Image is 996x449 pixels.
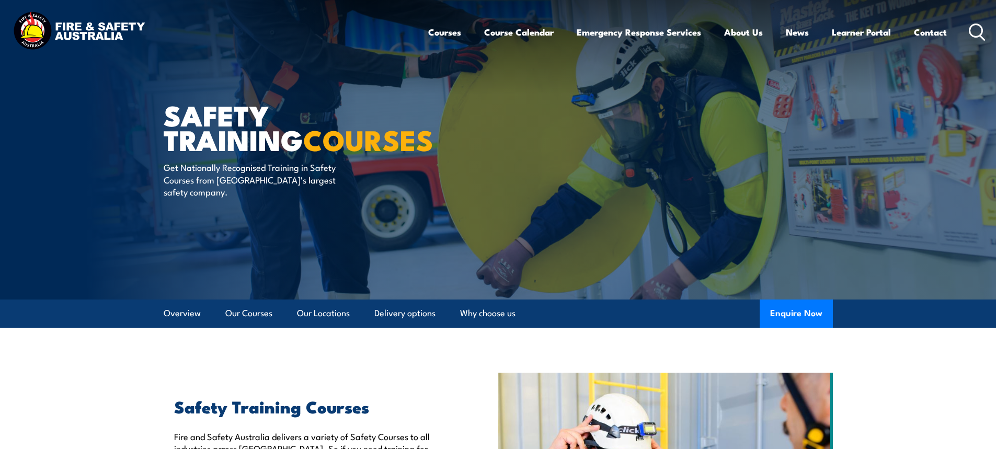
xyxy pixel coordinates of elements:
[297,300,350,327] a: Our Locations
[832,18,891,46] a: Learner Portal
[225,300,272,327] a: Our Courses
[164,161,354,198] p: Get Nationally Recognised Training in Safety Courses from [GEOGRAPHIC_DATA]’s largest safety comp...
[914,18,947,46] a: Contact
[428,18,461,46] a: Courses
[484,18,554,46] a: Course Calendar
[303,117,433,160] strong: COURSES
[460,300,516,327] a: Why choose us
[164,300,201,327] a: Overview
[164,102,422,151] h1: Safety Training
[174,399,450,413] h2: Safety Training Courses
[724,18,763,46] a: About Us
[786,18,809,46] a: News
[374,300,436,327] a: Delivery options
[577,18,701,46] a: Emergency Response Services
[760,300,833,328] button: Enquire Now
